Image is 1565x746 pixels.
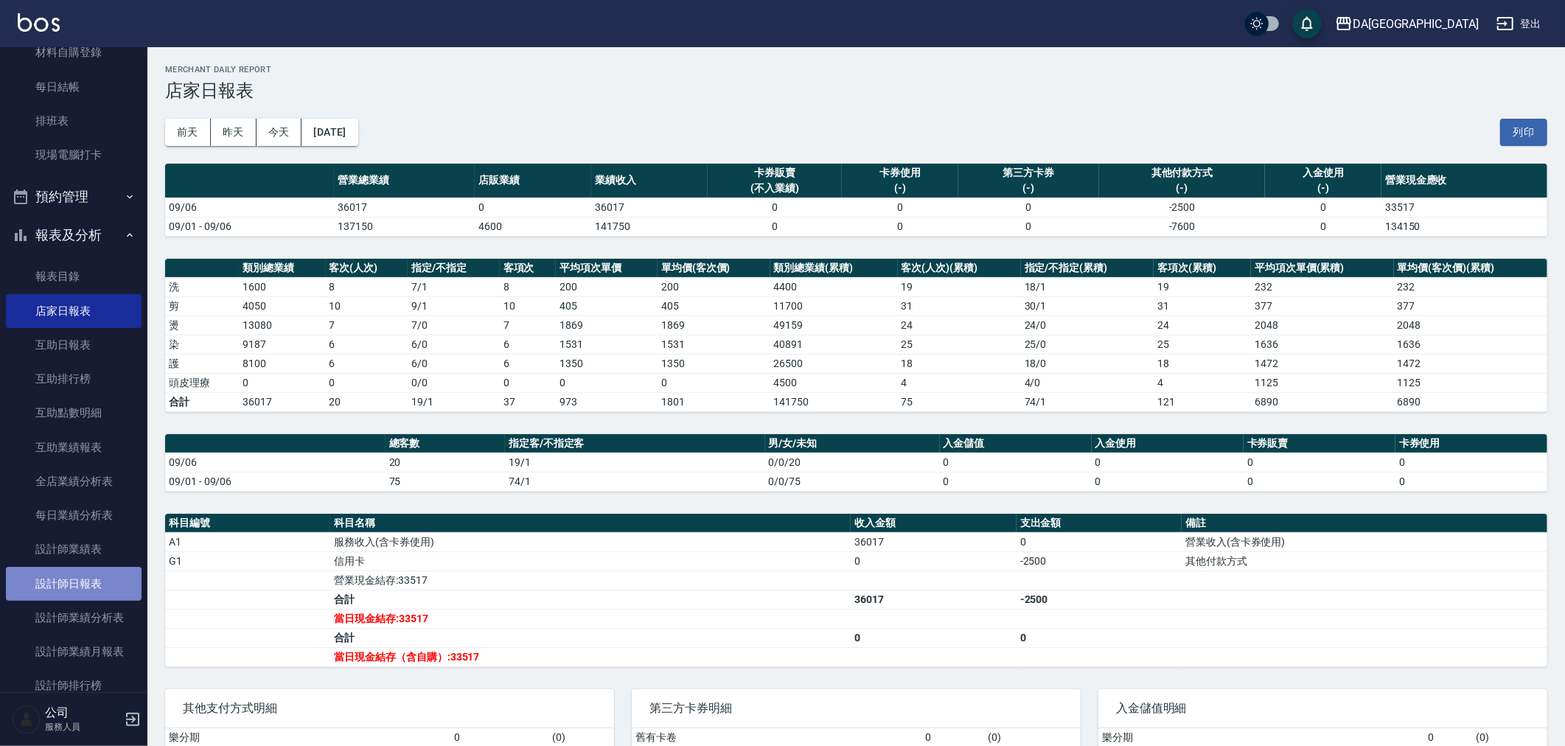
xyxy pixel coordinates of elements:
a: 店家日報表 [6,294,142,328]
td: 24 [1154,316,1251,335]
td: 10 [326,296,408,316]
td: G1 [165,551,330,571]
td: 121 [1154,392,1251,411]
a: 設計師業績表 [6,532,142,566]
td: 0 [958,217,1099,236]
td: 232 [1394,277,1547,296]
td: 75 [898,392,1021,411]
td: 405 [556,296,658,316]
td: -2500 [1017,551,1182,571]
td: 頭皮理療 [165,373,239,392]
p: 服務人員 [45,720,120,733]
td: 31 [1154,296,1251,316]
td: 0 [842,217,958,236]
td: 0 [1092,472,1244,491]
td: 0/0/75 [765,472,940,491]
td: 37 [500,392,556,411]
td: 1636 [1394,335,1547,354]
td: 0 [1244,453,1395,472]
td: 377 [1394,296,1547,316]
td: 9 / 1 [408,296,500,316]
td: 405 [658,296,770,316]
button: 列印 [1500,119,1547,146]
th: 營業總業績 [334,164,475,198]
td: 4 [1154,373,1251,392]
button: DA[GEOGRAPHIC_DATA] [1329,9,1485,39]
td: 0 [1017,532,1182,551]
td: 洗 [165,277,239,296]
td: 6 [326,335,408,354]
button: 今天 [257,119,302,146]
td: 141750 [591,217,708,236]
div: (-) [1103,181,1261,196]
td: 燙 [165,316,239,335]
td: 2048 [1251,316,1394,335]
td: 232 [1251,277,1394,296]
button: 前天 [165,119,211,146]
th: 客次(人次)(累積) [898,259,1021,278]
h2: Merchant Daily Report [165,65,1547,74]
a: 設計師日報表 [6,567,142,601]
th: 平均項次單價(累積) [1251,259,1394,278]
td: 6 / 0 [408,335,500,354]
th: 卡券使用 [1395,434,1547,453]
th: 客項次 [500,259,556,278]
td: 1531 [658,335,770,354]
td: 營業現金結存:33517 [330,571,851,590]
td: 0 [1017,628,1182,647]
td: 49159 [770,316,898,335]
td: 18 [898,354,1021,373]
td: 141750 [770,392,898,411]
div: (-) [1269,181,1378,196]
th: 備註 [1182,514,1547,533]
td: 合計 [330,590,851,609]
td: 1600 [239,277,325,296]
a: 互助業績報表 [6,430,142,464]
td: 0 [940,453,1092,472]
th: 科目名稱 [330,514,851,533]
td: 營業收入(含卡券使用) [1182,532,1547,551]
td: 0 / 0 [408,373,500,392]
td: 1531 [556,335,658,354]
td: 8 [326,277,408,296]
td: 服務收入(含卡券使用) [330,532,851,551]
td: 30 / 1 [1021,296,1154,316]
td: 1125 [1251,373,1394,392]
td: 0 [1395,472,1547,491]
th: 入金儲值 [940,434,1092,453]
td: 染 [165,335,239,354]
td: 33517 [1381,198,1547,217]
th: 店販業績 [475,164,591,198]
div: (-) [962,181,1095,196]
div: (-) [846,181,955,196]
button: [DATE] [302,119,358,146]
td: 36017 [334,198,475,217]
td: 200 [658,277,770,296]
td: 19/1 [408,392,500,411]
td: 7 [326,316,408,335]
td: 護 [165,354,239,373]
a: 全店業績分析表 [6,464,142,498]
td: 0 [326,373,408,392]
th: 指定/不指定 [408,259,500,278]
td: 剪 [165,296,239,316]
td: 09/01 - 09/06 [165,217,334,236]
td: 6 / 0 [408,354,500,373]
th: 類別總業績(累積) [770,259,898,278]
td: 0 [1395,453,1547,472]
td: -2500 [1099,198,1265,217]
td: -2500 [1017,590,1182,609]
td: 1472 [1394,354,1547,373]
span: 入金儲值明細 [1116,701,1530,716]
td: 36017 [851,532,1016,551]
a: 互助點數明細 [6,396,142,430]
td: 6 [326,354,408,373]
table: a dense table [165,259,1547,412]
a: 設計師排行榜 [6,669,142,703]
img: Person [12,705,41,734]
td: 7 / 0 [408,316,500,335]
td: 19 [898,277,1021,296]
td: 4 [898,373,1021,392]
div: 卡券販賣 [711,165,838,181]
td: 1350 [658,354,770,373]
